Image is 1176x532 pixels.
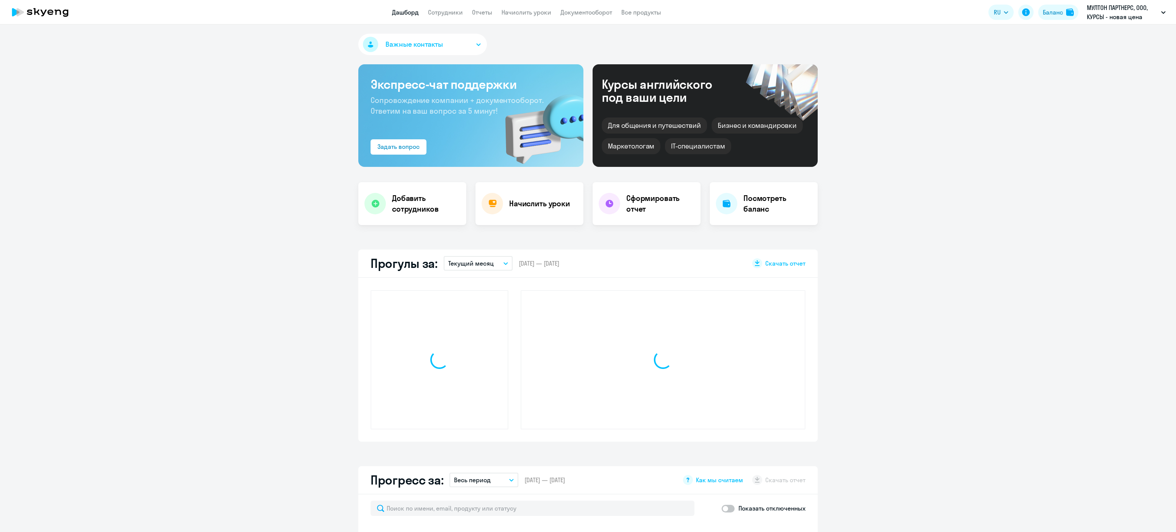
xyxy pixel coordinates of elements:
p: Показать отключенных [738,504,805,513]
div: Курсы английского под ваши цели [602,78,733,104]
input: Поиск по имени, email, продукту или статусу [371,501,694,516]
p: Весь период [454,475,491,485]
a: Начислить уроки [501,8,551,16]
h4: Сформировать отчет [626,193,694,214]
span: [DATE] — [DATE] [524,476,565,484]
div: Баланс [1043,8,1063,17]
button: Задать вопрос [371,139,426,155]
h2: Прогресс за: [371,472,443,488]
div: Для общения и путешествий [602,117,707,134]
h2: Прогулы за: [371,256,438,271]
div: IT-специалистам [665,138,731,154]
button: RU [988,5,1014,20]
span: Сопровождение компании + документооборот. Ответим на ваш вопрос за 5 минут! [371,95,544,116]
button: Балансbalance [1038,5,1078,20]
h4: Добавить сотрудников [392,193,460,214]
img: balance [1066,8,1074,16]
span: Скачать отчет [765,259,805,268]
h3: Экспресс-чат поддержки [371,77,571,92]
a: Документооборот [560,8,612,16]
a: Дашборд [392,8,419,16]
div: Маркетологам [602,138,660,154]
a: Все продукты [621,8,661,16]
button: МУЛТОН ПАРТНЕРС, ООО, КУРСЫ - новая цена [1083,3,1169,21]
p: МУЛТОН ПАРТНЕРС, ООО, КУРСЫ - новая цена [1087,3,1158,21]
span: Как мы считаем [696,476,743,484]
a: Отчеты [472,8,492,16]
span: Важные контакты [385,39,443,49]
div: Задать вопрос [377,142,420,151]
button: Текущий месяц [444,256,513,271]
img: bg-img [494,81,583,167]
span: RU [994,8,1001,17]
div: Бизнес и командировки [712,117,803,134]
h4: Посмотреть баланс [743,193,812,214]
span: [DATE] — [DATE] [519,259,559,268]
a: Сотрудники [428,8,463,16]
button: Важные контакты [358,34,487,55]
button: Весь период [449,473,518,487]
h4: Начислить уроки [509,198,570,209]
p: Текущий месяц [448,259,494,268]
